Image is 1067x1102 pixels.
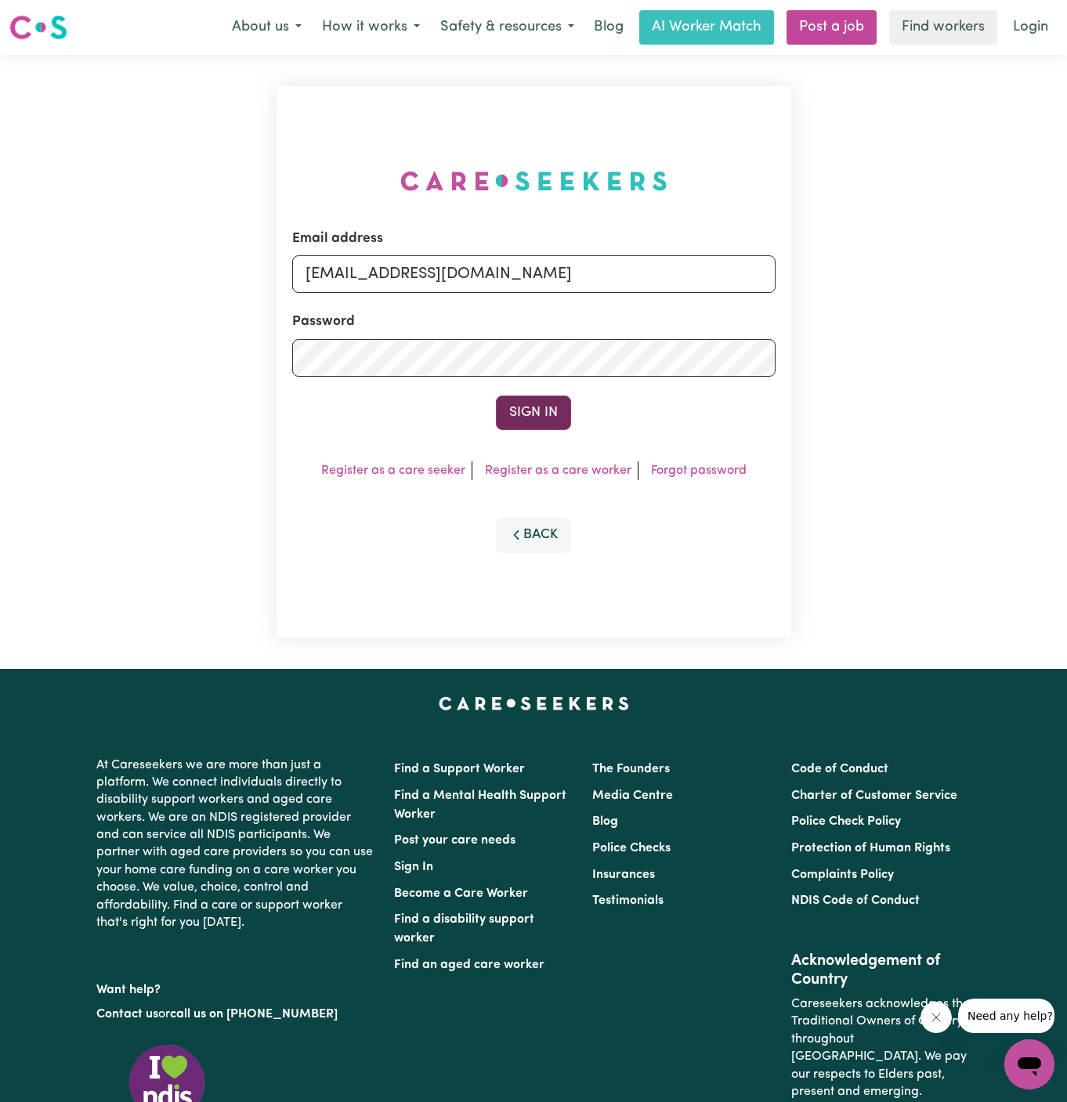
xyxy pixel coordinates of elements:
[651,464,747,477] a: Forgot password
[96,999,375,1029] p: or
[958,999,1054,1033] iframe: Message from company
[170,1008,338,1021] a: call us on [PHONE_NUMBER]
[791,894,920,907] a: NDIS Code of Conduct
[9,9,67,45] a: Careseekers logo
[592,763,670,775] a: The Founders
[292,312,355,332] label: Password
[394,887,528,900] a: Become a Care Worker
[1004,1039,1054,1089] iframe: Button to launch messaging window
[394,789,566,821] a: Find a Mental Health Support Worker
[791,842,950,855] a: Protection of Human Rights
[321,464,465,477] a: Register as a care seeker
[592,789,673,802] a: Media Centre
[592,815,618,828] a: Blog
[921,1002,952,1033] iframe: Close message
[439,697,629,710] a: Careseekers home page
[496,396,571,430] button: Sign In
[791,952,971,989] h2: Acknowledgement of Country
[592,869,655,881] a: Insurances
[292,229,383,249] label: Email address
[222,11,312,44] button: About us
[292,255,776,293] input: Email address
[485,464,631,477] a: Register as a care worker
[496,518,571,552] button: Back
[394,834,515,847] a: Post your care needs
[430,11,584,44] button: Safety & resources
[312,11,430,44] button: How it works
[592,842,671,855] a: Police Checks
[791,763,888,775] a: Code of Conduct
[791,815,901,828] a: Police Check Policy
[889,10,997,45] a: Find workers
[96,750,375,938] p: At Careseekers we are more than just a platform. We connect individuals directly to disability su...
[394,861,433,873] a: Sign In
[592,894,664,907] a: Testimonials
[584,10,633,45] a: Blog
[394,763,525,775] a: Find a Support Worker
[639,10,774,45] a: AI Worker Match
[394,913,534,945] a: Find a disability support worker
[96,1008,158,1021] a: Contact us
[787,10,877,45] a: Post a job
[96,975,375,999] p: Want help?
[394,959,544,971] a: Find an aged care worker
[791,789,957,802] a: Charter of Customer Service
[9,13,67,42] img: Careseekers logo
[1004,10,1058,45] a: Login
[791,869,894,881] a: Complaints Policy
